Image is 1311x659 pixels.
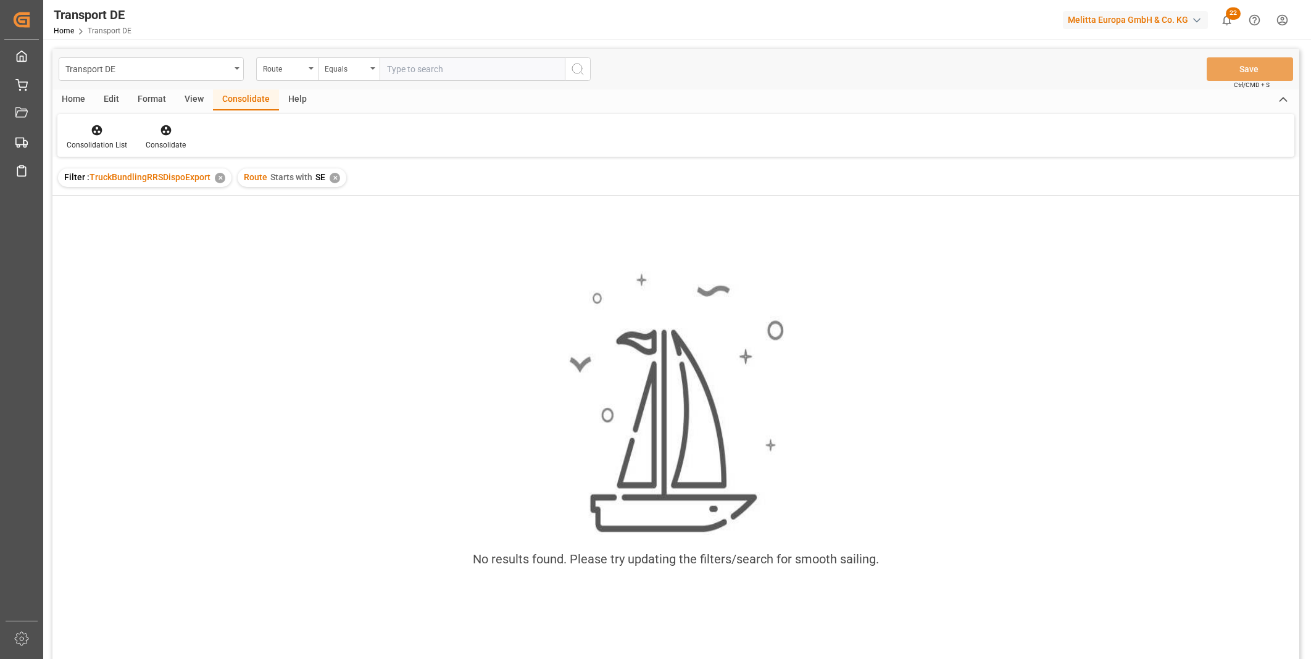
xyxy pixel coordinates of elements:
button: open menu [59,57,244,81]
span: SE [315,172,325,182]
div: Format [128,89,175,110]
button: search button [565,57,591,81]
div: Help [279,89,316,110]
div: Melitta Europa GmbH & Co. KG [1063,11,1208,29]
button: Melitta Europa GmbH & Co. KG [1063,8,1213,31]
div: Transport DE [54,6,131,24]
button: show 22 new notifications [1213,6,1241,34]
img: smooth_sailing.jpeg [568,271,784,535]
span: Route [244,172,267,182]
a: Home [54,27,74,35]
div: Edit [94,89,128,110]
button: open menu [318,57,380,81]
div: View [175,89,213,110]
div: Route [263,60,305,75]
button: Save [1207,57,1293,81]
div: No results found. Please try updating the filters/search for smooth sailing. [473,550,879,568]
div: ✕ [215,173,225,183]
div: Home [52,89,94,110]
button: open menu [256,57,318,81]
span: Starts with [270,172,312,182]
button: Help Center [1241,6,1268,34]
span: 22 [1226,7,1241,20]
div: Equals [325,60,367,75]
div: ✕ [330,173,340,183]
div: Consolidation List [67,139,127,151]
span: Ctrl/CMD + S [1234,80,1270,89]
input: Type to search [380,57,565,81]
span: TruckBundlingRRSDispoExport [89,172,210,182]
div: Transport DE [65,60,230,76]
div: Consolidate [146,139,186,151]
span: Filter : [64,172,89,182]
div: Consolidate [213,89,279,110]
